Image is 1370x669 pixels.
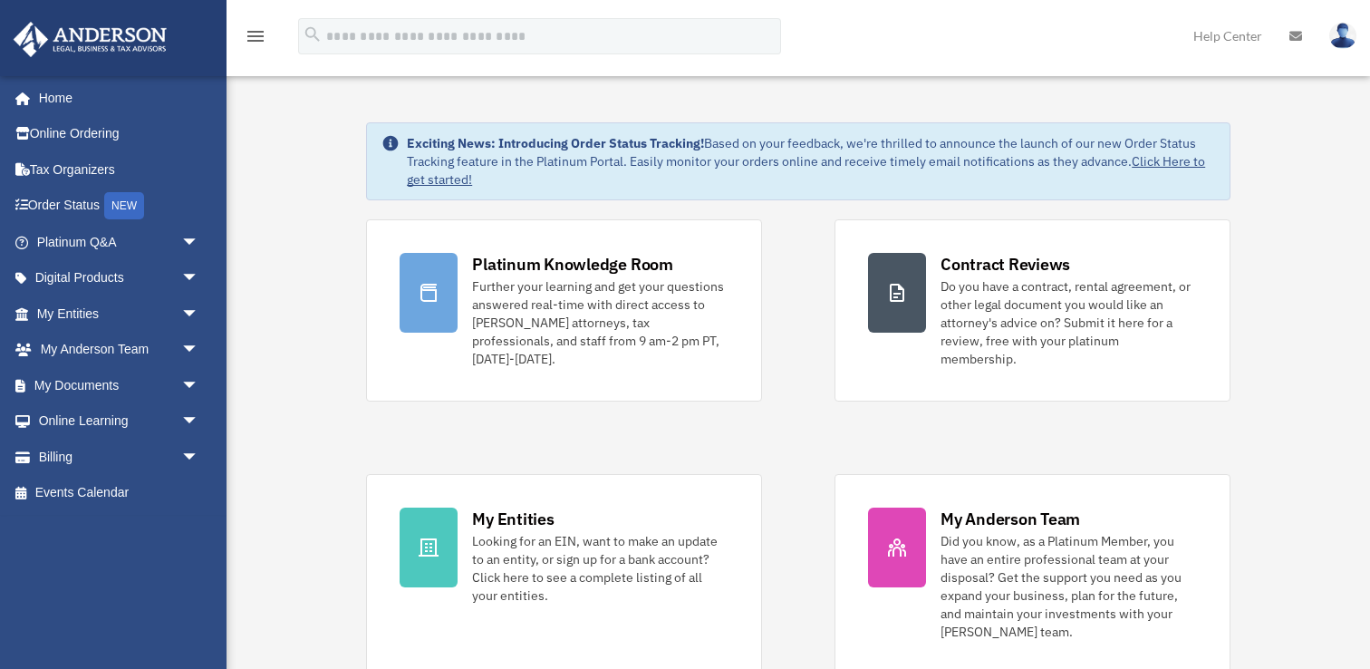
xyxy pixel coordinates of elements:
[13,439,227,475] a: Billingarrow_drop_down
[8,22,172,57] img: Anderson Advisors Platinum Portal
[181,260,217,297] span: arrow_drop_down
[181,224,217,261] span: arrow_drop_down
[472,508,554,530] div: My Entities
[13,475,227,511] a: Events Calendar
[181,296,217,333] span: arrow_drop_down
[366,219,762,402] a: Platinum Knowledge Room Further your learning and get your questions answered real-time with dire...
[303,24,323,44] i: search
[13,332,227,368] a: My Anderson Teamarrow_drop_down
[245,25,266,47] i: menu
[407,153,1205,188] a: Click Here to get started!
[181,403,217,441] span: arrow_drop_down
[181,439,217,476] span: arrow_drop_down
[13,80,217,116] a: Home
[13,151,227,188] a: Tax Organizers
[835,219,1230,402] a: Contract Reviews Do you have a contract, rental agreement, or other legal document you would like...
[941,253,1070,276] div: Contract Reviews
[1329,23,1356,49] img: User Pic
[13,403,227,440] a: Online Learningarrow_drop_down
[941,508,1080,530] div: My Anderson Team
[472,277,728,368] div: Further your learning and get your questions answered real-time with direct access to [PERSON_NAM...
[13,296,227,332] a: My Entitiesarrow_drop_down
[13,116,227,152] a: Online Ordering
[941,277,1197,368] div: Do you have a contract, rental agreement, or other legal document you would like an attorney's ad...
[181,367,217,404] span: arrow_drop_down
[472,532,728,605] div: Looking for an EIN, want to make an update to an entity, or sign up for a bank account? Click her...
[407,135,704,151] strong: Exciting News: Introducing Order Status Tracking!
[13,188,227,225] a: Order StatusNEW
[941,532,1197,641] div: Did you know, as a Platinum Member, you have an entire professional team at your disposal? Get th...
[13,367,227,403] a: My Documentsarrow_drop_down
[181,332,217,369] span: arrow_drop_down
[13,260,227,296] a: Digital Productsarrow_drop_down
[13,224,227,260] a: Platinum Q&Aarrow_drop_down
[472,253,673,276] div: Platinum Knowledge Room
[407,134,1215,189] div: Based on your feedback, we're thrilled to announce the launch of our new Order Status Tracking fe...
[245,32,266,47] a: menu
[104,192,144,219] div: NEW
